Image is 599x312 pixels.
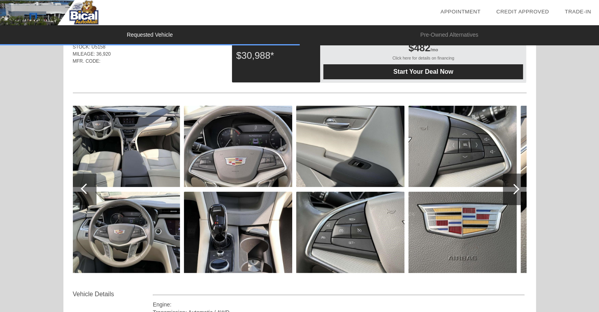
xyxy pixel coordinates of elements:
img: 19.jpg [72,192,180,273]
span: Start Your Deal Now [333,68,513,75]
div: Quoted on [DATE] 8:16:24 PM [73,69,527,82]
div: $30,988* [236,45,316,66]
img: 18.jpg [72,106,180,187]
img: 21.jpg [184,192,292,273]
div: Engine: [153,301,525,308]
img: 23.jpg [296,192,404,273]
div: Click here for details on financing [323,56,523,64]
a: Appointment [440,9,480,15]
div: Vehicle Details [73,290,153,299]
a: Trade-In [565,9,591,15]
img: 22.jpg [296,106,404,187]
img: 24.jpg [408,106,517,187]
img: 25.jpg [408,192,517,273]
span: MFR. CODE: [73,58,101,64]
span: 36,920 [96,51,111,57]
a: Credit Approved [496,9,549,15]
span: MILEAGE: [73,51,95,57]
img: 20.jpg [184,106,292,187]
